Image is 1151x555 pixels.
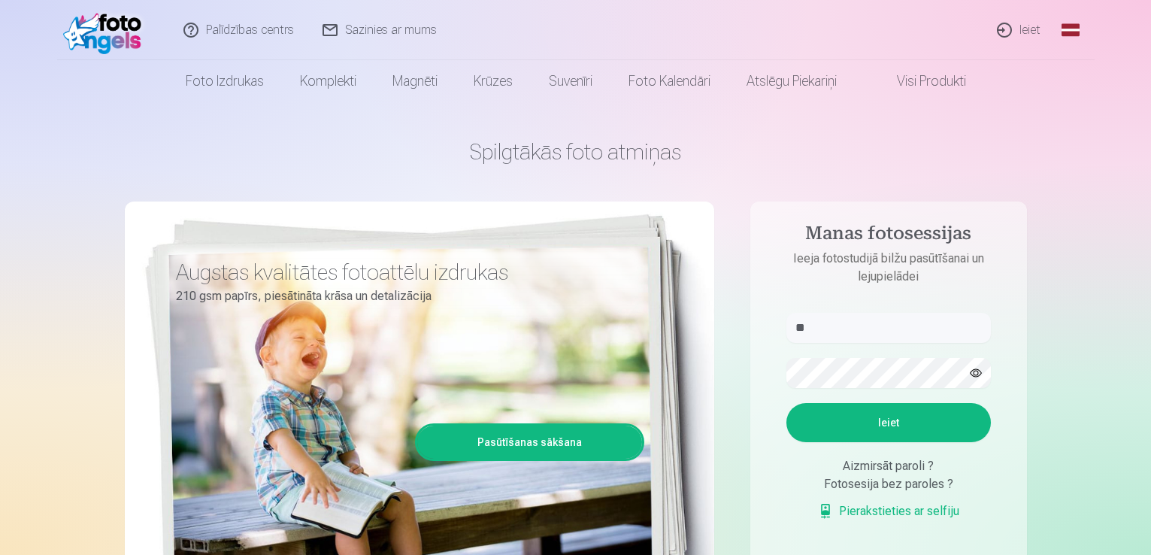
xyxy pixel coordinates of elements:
[63,6,150,54] img: /fa1
[417,426,642,459] a: Pasūtīšanas sākšana
[282,60,374,102] a: Komplekti
[456,60,531,102] a: Krūzes
[771,223,1006,250] h4: Manas fotosessijas
[771,250,1006,286] p: Ieeja fotostudijā bilžu pasūtīšanai un lejupielādei
[176,286,633,307] p: 210 gsm papīrs, piesātināta krāsa un detalizācija
[786,475,991,493] div: Fotosesija bez paroles ?
[786,457,991,475] div: Aizmirsāt paroli ?
[176,259,633,286] h3: Augstas kvalitātes fotoattēlu izdrukas
[728,60,855,102] a: Atslēgu piekariņi
[168,60,282,102] a: Foto izdrukas
[374,60,456,102] a: Magnēti
[855,60,984,102] a: Visi produkti
[786,403,991,442] button: Ieiet
[531,60,610,102] a: Suvenīri
[125,138,1027,165] h1: Spilgtākās foto atmiņas
[818,502,959,520] a: Pierakstieties ar selfiju
[610,60,728,102] a: Foto kalendāri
